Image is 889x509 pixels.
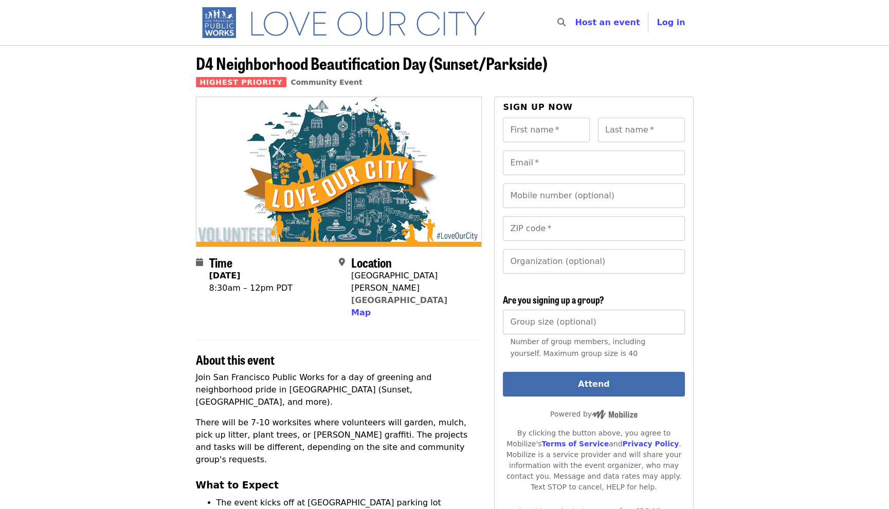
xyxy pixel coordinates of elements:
[196,77,287,87] span: Highest Priority
[503,293,604,306] span: Are you signing up a group?
[503,150,684,175] input: Email
[550,410,638,418] span: Powered by
[510,337,645,357] span: Number of group members, including yourself. Maximum group size is 40
[622,440,679,448] a: Privacy Policy
[351,307,371,319] button: Map
[598,118,685,142] input: Last name
[575,17,640,27] a: Host an event
[351,253,392,271] span: Location
[339,257,345,267] i: map-marker-alt icon
[657,17,685,27] span: Log in
[196,371,482,408] p: Join San Francisco Public Works for a day of greening and neighborhood pride in [GEOGRAPHIC_DATA]...
[351,295,447,305] a: [GEOGRAPHIC_DATA]
[503,118,590,142] input: First name
[541,440,609,448] a: Terms of Service
[209,253,232,271] span: Time
[503,372,684,397] button: Attend
[503,216,684,241] input: ZIP code
[592,410,638,419] img: Powered by Mobilize
[648,12,693,33] button: Log in
[209,282,293,294] div: 8:30am – 12pm PDT
[351,308,371,317] span: Map
[196,257,203,267] i: calendar icon
[503,102,573,112] span: Sign up now
[196,6,501,39] img: SF Public Works - Home
[196,417,482,466] p: There will be 7-10 worksites where volunteers will garden, mulch, pick up litter, plant trees, or...
[503,310,684,334] input: [object Object]
[196,478,482,493] h3: What to Expect
[503,183,684,208] input: Mobile number (optional)
[209,271,241,280] strong: [DATE]
[196,97,482,246] img: D4 Neighborhood Beautification Day (Sunset/Parkside) organized by SF Public Works
[351,270,474,294] div: [GEOGRAPHIC_DATA][PERSON_NAME]
[196,350,275,368] span: About this event
[196,51,548,75] span: D4 Neighborhood Beautification Day (Sunset/Parkside)
[572,10,580,35] input: Search
[557,17,566,27] i: search icon
[503,428,684,493] div: By clicking the button above, you agree to Mobilize's and . Mobilize is a service provider and wi...
[291,78,362,86] a: Community Event
[503,249,684,274] input: Organization (optional)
